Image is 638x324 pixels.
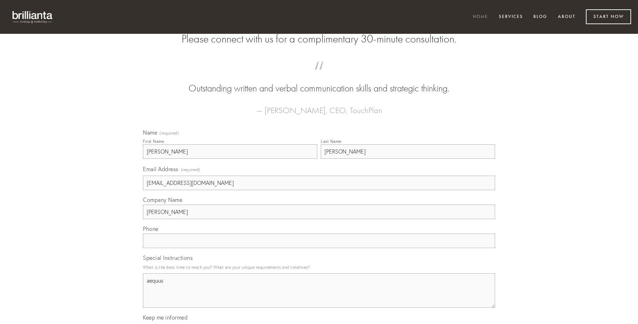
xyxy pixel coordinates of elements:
[529,11,552,23] a: Blog
[159,131,179,135] span: (required)
[181,165,200,174] span: (required)
[143,139,164,144] div: First Name
[553,11,580,23] a: About
[143,32,495,46] h2: Please connect with us for a complimentary 30-minute consultation.
[143,196,182,203] span: Company Name
[143,263,495,272] p: What is the best time to reach you? What are your unique requirements and timelines?
[586,9,631,24] a: Start Now
[143,254,193,261] span: Special Instructions
[154,95,484,117] figcaption: — [PERSON_NAME], CEO, TouchPlan
[321,139,341,144] div: Last Name
[468,11,493,23] a: Home
[7,7,59,27] img: brillianta - research, strategy, marketing
[494,11,528,23] a: Services
[143,166,178,173] span: Email Address
[143,314,187,321] span: Keep me informed
[143,273,495,308] textarea: aequus
[154,68,484,95] blockquote: Outstanding written and verbal communication skills and strategic thinking.
[143,129,157,136] span: Name
[154,68,484,82] span: “
[143,225,158,232] span: Phone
